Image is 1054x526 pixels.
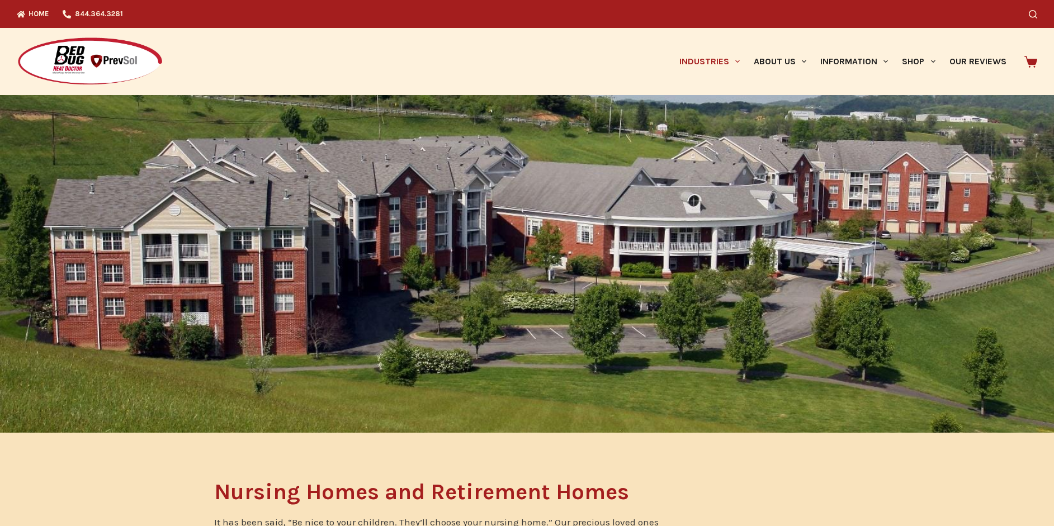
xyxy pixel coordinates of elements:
[895,28,942,95] a: Shop
[672,28,1013,95] nav: Primary
[814,28,895,95] a: Information
[17,37,163,87] img: Prevsol/Bed Bug Heat Doctor
[672,28,746,95] a: Industries
[1029,10,1037,18] button: Search
[214,481,669,503] h1: Nursing Homes and Retirement Homes
[746,28,813,95] a: About Us
[942,28,1013,95] a: Our Reviews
